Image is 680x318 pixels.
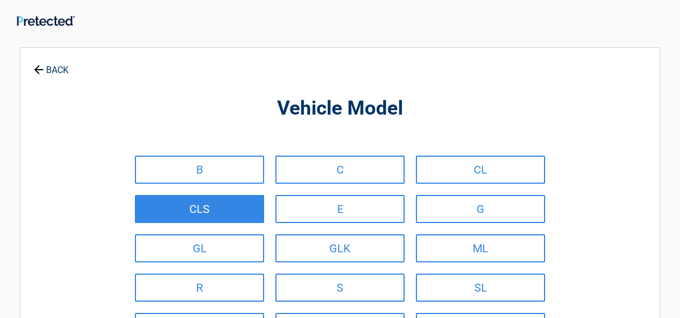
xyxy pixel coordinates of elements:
a: ML [416,234,545,262]
a: S [275,274,405,302]
a: CL [416,156,545,184]
a: B [135,156,264,184]
a: E [275,195,405,223]
a: C [275,156,405,184]
a: CLS [135,195,264,223]
a: SL [416,274,545,302]
img: Main Logo [17,16,75,26]
a: GL [135,234,264,262]
a: R [135,274,264,302]
a: G [416,195,545,223]
a: GLK [275,234,405,262]
a: BACK [31,55,71,75]
h2: Vehicle Model [82,96,598,122]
